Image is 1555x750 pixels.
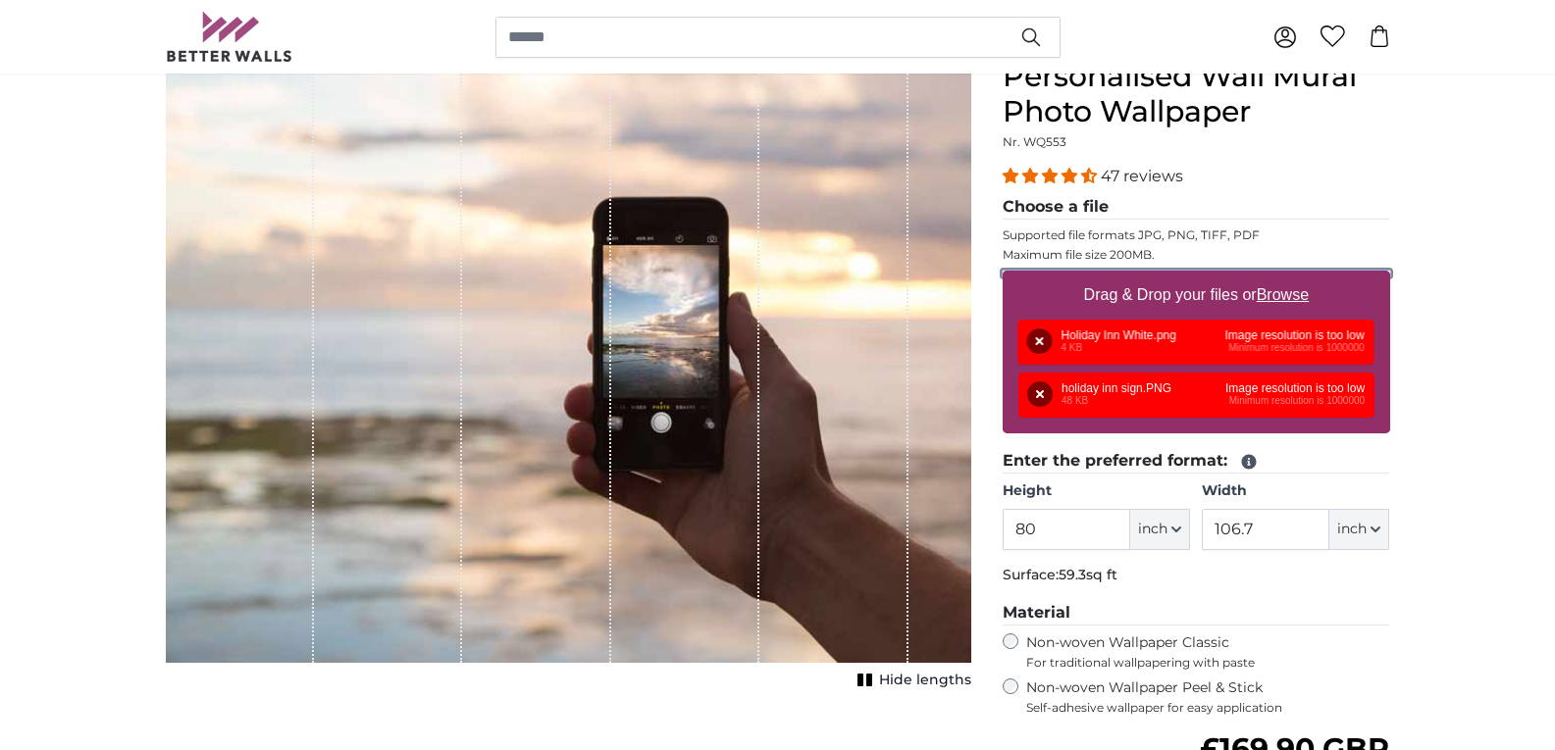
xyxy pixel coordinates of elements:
span: 59.3sq ft [1059,566,1117,583]
button: inch [1329,509,1389,550]
h1: Personalised Wall Mural Photo Wallpaper [1003,59,1390,129]
span: inch [1138,520,1167,539]
label: Width [1202,481,1389,501]
p: Surface: [1003,566,1390,585]
p: Maximum file size 200MB. [1003,247,1390,263]
p: Supported file formats JPG, PNG, TIFF, PDF [1003,227,1390,243]
legend: Enter the preferred format: [1003,449,1390,474]
span: inch [1337,520,1367,539]
span: Hide lengths [879,671,971,690]
img: Betterwalls [166,12,293,62]
span: 47 reviews [1101,167,1183,185]
legend: Material [1003,601,1390,625]
u: Browse [1257,286,1309,303]
span: For traditional wallpapering with paste [1026,655,1390,671]
label: Height [1003,481,1190,501]
div: 1 of 1 [166,59,971,694]
span: Nr. WQ553 [1003,134,1066,149]
button: Hide lengths [852,667,971,694]
legend: Choose a file [1003,195,1390,220]
label: Non-woven Wallpaper Classic [1026,633,1390,671]
label: Non-woven Wallpaper Peel & Stick [1026,678,1390,716]
label: Drag & Drop your files or [1075,275,1316,315]
span: 4.38 stars [1003,167,1101,185]
span: Self-adhesive wallpaper for easy application [1026,700,1390,716]
button: inch [1130,509,1190,550]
